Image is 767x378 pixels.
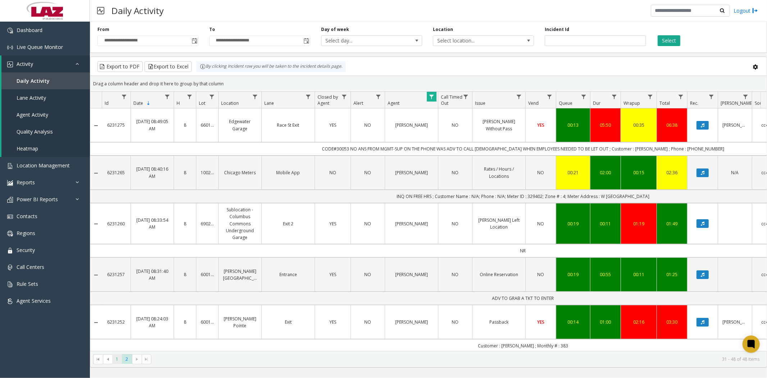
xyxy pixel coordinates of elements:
span: Quality Analysis [17,128,53,135]
a: 690255 [201,220,214,227]
a: [PERSON_NAME] [389,271,434,278]
kendo-pager-info: 31 - 48 of 48 items [156,356,759,362]
span: Queue [559,100,572,106]
a: [DATE] 08:24:03 AM [135,315,169,329]
span: Wrapup [624,100,640,106]
a: Wrapup Filter Menu [645,92,655,102]
span: Agent Activity [17,111,48,118]
label: Location [433,26,453,33]
div: Drag a column header and drop it here to group by that column [90,77,767,90]
span: Page 2 [122,354,132,364]
a: 01:25 [661,271,683,278]
span: Toggle popup [190,36,198,46]
a: Parker Filter Menu [741,92,750,102]
span: Go to the first page [95,356,101,362]
span: Agent [388,100,400,106]
span: Dashboard [17,27,42,33]
a: Agent Filter Menu [427,92,437,102]
img: 'icon' [7,214,13,220]
a: 8 [178,169,192,176]
a: 100240 [201,169,214,176]
span: [PERSON_NAME] [721,100,753,106]
img: 'icon' [7,197,13,203]
a: Exit [266,319,310,325]
a: 6231275 [106,122,126,129]
a: 01:19 [625,220,652,227]
img: 'icon' [7,45,13,50]
div: 00:55 [595,271,616,278]
div: Data table [90,92,767,351]
button: Export to PDF [97,61,143,72]
span: Closed by Agent [318,94,338,106]
a: Race St Exit [266,122,310,129]
a: YES [319,122,346,129]
label: Incident Id [545,26,569,33]
a: Id Filter Menu [119,92,129,102]
a: 8 [178,220,192,227]
a: [DATE] 08:33:54 AM [135,217,169,230]
span: Select day... [321,36,402,46]
a: [DATE] 08:49:05 AM [135,118,169,132]
span: Go to the previous page [103,354,113,364]
img: infoIcon.svg [200,64,206,69]
a: [DATE] 08:40:16 AM [135,166,169,179]
a: Quality Analysis [1,123,90,140]
img: 'icon' [7,298,13,304]
a: [PERSON_NAME] [389,319,434,325]
a: 00:13 [561,122,586,129]
a: Collapse Details [90,320,102,325]
a: 06:38 [661,122,683,129]
span: Activity [17,60,33,67]
a: Date Filter Menu [163,92,172,102]
span: Contacts [17,213,37,220]
div: 02:00 [595,169,616,176]
div: 00:14 [561,319,586,325]
span: NO [329,170,336,176]
div: 01:00 [595,319,616,325]
span: NO [538,170,544,176]
span: Lot [199,100,205,106]
a: 00:11 [625,271,652,278]
a: N/A [722,169,748,176]
a: [PERSON_NAME] [389,220,434,227]
span: Power BI Reports [17,196,58,203]
img: pageIcon [97,2,104,19]
a: [PERSON_NAME] Left Location [477,217,521,230]
span: Sortable [146,100,151,106]
a: Online Reservation [477,271,521,278]
a: [PERSON_NAME] Pointe [223,315,257,329]
a: 02:36 [661,169,683,176]
span: Heatmap [17,145,38,152]
span: Dur [593,100,601,106]
div: 00:15 [625,169,652,176]
img: 'icon' [7,248,13,253]
a: Logout [734,7,758,14]
div: 00:19 [561,220,586,227]
span: Lane [264,100,274,106]
a: [PERSON_NAME] [722,122,748,129]
a: NO [355,319,380,325]
a: Agent Activity [1,106,90,123]
a: 00:11 [595,220,616,227]
a: Collapse Details [90,123,102,129]
img: 'icon' [7,28,13,33]
a: 8 [178,319,192,325]
a: Edgewater Garage [223,118,257,132]
img: 'icon' [7,265,13,270]
a: Alert Filter Menu [374,92,383,102]
a: NO [530,271,552,278]
span: Daily Activity [17,77,50,84]
a: 6231252 [106,319,126,325]
img: 'icon' [7,282,13,287]
a: 01:49 [661,220,683,227]
a: YES [319,220,346,227]
a: Exit 2 [266,220,310,227]
a: 03:30 [661,319,683,325]
span: Security [17,247,35,253]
